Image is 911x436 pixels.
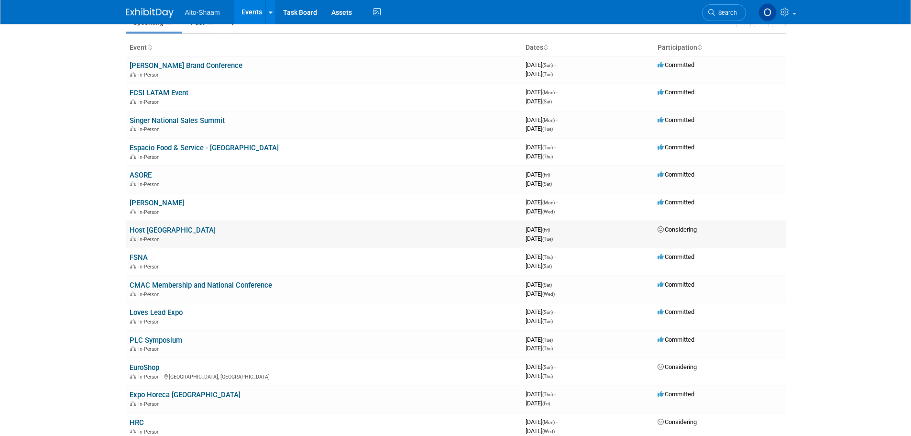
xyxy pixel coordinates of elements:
[130,199,184,207] a: [PERSON_NAME]
[542,429,555,434] span: (Wed)
[658,116,694,123] span: Committed
[542,310,553,315] span: (Sun)
[542,209,555,214] span: (Wed)
[526,372,553,380] span: [DATE]
[554,336,556,343] span: -
[526,199,558,206] span: [DATE]
[138,374,163,380] span: In-Person
[130,72,136,77] img: In-Person Event
[526,116,558,123] span: [DATE]
[526,427,555,435] span: [DATE]
[130,253,148,262] a: FSNA
[542,319,553,324] span: (Tue)
[542,72,553,77] span: (Tue)
[654,40,786,56] th: Participation
[526,226,553,233] span: [DATE]
[130,363,159,372] a: EuroShop
[130,144,279,152] a: Espacio Food & Service - [GEOGRAPHIC_DATA]
[130,61,242,70] a: [PERSON_NAME] Brand Conference
[658,281,694,288] span: Committed
[526,70,553,78] span: [DATE]
[542,154,553,159] span: (Thu)
[542,118,555,123] span: (Mon)
[542,172,550,178] span: (Fri)
[526,253,556,260] span: [DATE]
[658,418,697,425] span: Considering
[556,116,558,123] span: -
[526,171,553,178] span: [DATE]
[138,319,163,325] span: In-Person
[130,89,188,97] a: FCSI LATAM Event
[130,372,518,380] div: [GEOGRAPHIC_DATA], [GEOGRAPHIC_DATA]
[542,346,553,351] span: (Thu)
[554,308,556,315] span: -
[130,281,272,290] a: CMAC Membership and National Conference
[526,391,556,398] span: [DATE]
[185,9,220,16] span: Alto-Shaam
[130,116,225,125] a: Singer National Sales Summit
[526,180,552,187] span: [DATE]
[542,126,553,132] span: (Tue)
[138,181,163,188] span: In-Person
[130,418,144,427] a: HRC
[542,227,550,233] span: (Fri)
[542,282,552,288] span: (Sat)
[526,98,552,105] span: [DATE]
[554,363,556,370] span: -
[542,255,553,260] span: (Thu)
[556,199,558,206] span: -
[147,44,152,51] a: Sort by Event Name
[526,345,553,352] span: [DATE]
[526,317,553,324] span: [DATE]
[138,401,163,407] span: In-Person
[130,291,136,296] img: In-Person Event
[542,145,553,150] span: (Tue)
[658,308,694,315] span: Committed
[658,61,694,68] span: Committed
[130,126,136,131] img: In-Person Event
[551,226,553,233] span: -
[542,264,552,269] span: (Sat)
[526,262,552,269] span: [DATE]
[526,400,550,407] span: [DATE]
[542,401,550,406] span: (Fri)
[658,226,697,233] span: Considering
[138,291,163,298] span: In-Person
[130,336,182,345] a: PLC Symposium
[542,420,555,425] span: (Mon)
[526,153,553,160] span: [DATE]
[522,40,654,56] th: Dates
[697,44,702,51] a: Sort by Participation Type
[138,99,163,105] span: In-Person
[658,363,697,370] span: Considering
[130,226,216,235] a: Host [GEOGRAPHIC_DATA]
[542,365,553,370] span: (Sun)
[551,171,553,178] span: -
[526,144,556,151] span: [DATE]
[130,236,136,241] img: In-Person Event
[138,236,163,243] span: In-Person
[542,99,552,104] span: (Sat)
[658,253,694,260] span: Committed
[542,337,553,343] span: (Tue)
[526,125,553,132] span: [DATE]
[542,392,553,397] span: (Thu)
[658,144,694,151] span: Committed
[138,154,163,160] span: In-Person
[556,89,558,96] span: -
[715,9,737,16] span: Search
[526,61,556,68] span: [DATE]
[658,199,694,206] span: Committed
[130,171,152,179] a: ASORE
[130,346,136,351] img: In-Person Event
[138,264,163,270] span: In-Person
[542,374,553,379] span: (Thu)
[658,89,694,96] span: Committed
[526,336,556,343] span: [DATE]
[526,281,555,288] span: [DATE]
[658,391,694,398] span: Committed
[658,171,694,178] span: Committed
[138,209,163,215] span: In-Person
[554,61,556,68] span: -
[126,8,174,18] img: ExhibitDay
